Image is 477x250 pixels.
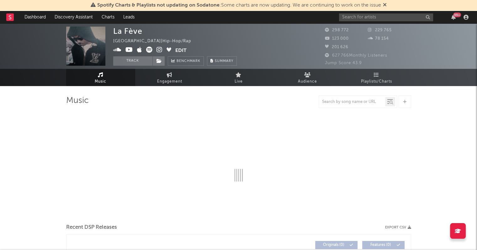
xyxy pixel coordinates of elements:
[383,3,387,8] span: Dismiss
[207,56,237,66] button: Summary
[451,15,456,20] button: 99+
[315,241,358,249] button: Originals(0)
[97,11,119,23] a: Charts
[319,99,385,105] input: Search by song name or URL
[368,28,392,32] span: 229 765
[385,226,411,229] button: Export CSV
[177,58,200,65] span: Benchmark
[97,3,381,8] span: : Some charts are now updating. We are continuing to work on the issue
[453,13,461,17] div: 99 +
[362,241,405,249] button: Features(0)
[339,13,433,21] input: Search for artists
[325,37,349,41] span: 123 000
[325,54,387,58] span: 627 766 Monthly Listeners
[342,69,411,86] a: Playlists/Charts
[361,78,392,85] span: Playlists/Charts
[157,78,182,85] span: Engagement
[273,69,342,86] a: Audience
[135,69,204,86] a: Engagement
[319,243,348,247] span: Originals ( 0 )
[325,28,349,32] span: 298 772
[368,37,389,41] span: 78 154
[113,27,142,36] div: La Fève
[119,11,139,23] a: Leads
[113,38,199,45] div: [GEOGRAPHIC_DATA] | Hip-Hop/Rap
[366,243,395,247] span: Features ( 0 )
[325,45,348,49] span: 201 626
[95,78,106,85] span: Music
[113,56,152,66] button: Track
[168,56,204,66] a: Benchmark
[66,224,117,231] span: Recent DSP Releases
[97,3,220,8] span: Spotify Charts & Playlists not updating on Sodatone
[204,69,273,86] a: Live
[325,61,362,65] span: Jump Score: 43.9
[175,47,187,54] button: Edit
[215,59,233,63] span: Summary
[235,78,243,85] span: Live
[20,11,50,23] a: Dashboard
[50,11,97,23] a: Discovery Assistant
[298,78,317,85] span: Audience
[66,69,135,86] a: Music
